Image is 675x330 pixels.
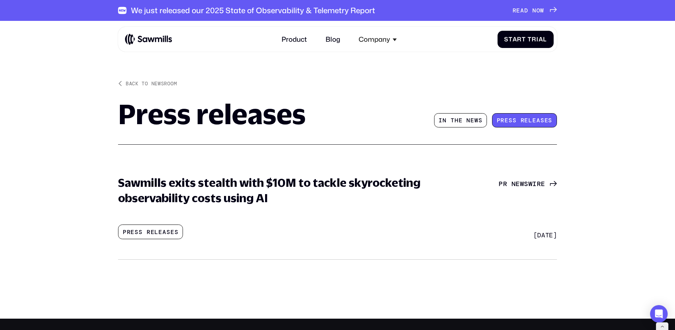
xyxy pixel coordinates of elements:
span: l [528,117,532,124]
span: I [532,180,536,188]
div: Open Intercom Messenger [650,305,668,323]
span: E [516,180,520,188]
span: r [521,117,525,124]
div: We just released our 2025 State of Observability & Telemetry Report [131,6,375,15]
a: READNOW [513,7,557,14]
span: R [503,180,507,188]
span: s [540,117,544,124]
div: Company [359,35,390,43]
span: t [522,36,526,43]
span: e [544,117,549,124]
span: T [528,36,532,43]
span: a [539,36,543,43]
a: Back to Newsroom [118,80,177,87]
span: N [511,180,516,188]
span: s [548,117,552,124]
span: t [451,117,455,124]
span: W [540,7,544,14]
span: P [497,117,501,124]
span: R [537,180,541,188]
div: [DATE] [533,231,557,239]
span: W [520,180,524,188]
span: e [532,117,536,124]
a: Sawmills exits stealth with $10M to tackle skyrocketing observability costs using AIPress release... [112,169,563,245]
span: E [541,180,545,188]
span: w [474,117,478,124]
span: e [459,117,463,124]
span: D [524,7,528,14]
div: Back to Newsroom [126,80,177,87]
h1: Press releases [118,100,306,128]
span: W [528,180,532,188]
a: Product [276,30,312,48]
span: s [478,117,483,124]
span: R [513,7,517,14]
a: Blog [320,30,345,48]
span: i [536,36,539,43]
span: a [513,36,517,43]
span: I [439,117,443,124]
span: s [509,117,513,124]
span: N [532,7,536,14]
span: h [455,117,459,124]
span: r [532,36,536,43]
span: r [500,117,505,124]
span: e [470,117,474,124]
span: r [517,36,522,43]
span: e [505,117,509,124]
span: n [466,117,470,124]
a: Inthenews [434,113,487,128]
span: n [443,117,447,124]
span: S [504,36,509,43]
span: t [509,36,513,43]
a: Pressreleases [492,113,557,128]
span: e [524,117,528,124]
span: l [543,36,547,43]
h3: Sawmills exits stealth with $10M to tackle skyrocketing observability costs using AI [118,175,456,205]
div: Company [353,30,402,48]
span: E [516,7,520,14]
span: O [536,7,540,14]
div: Press releases [118,225,183,239]
span: A [520,7,524,14]
span: S [524,180,528,188]
a: StartTrial [498,31,554,48]
span: a [536,117,540,124]
span: s [513,117,517,124]
span: P [499,180,503,188]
